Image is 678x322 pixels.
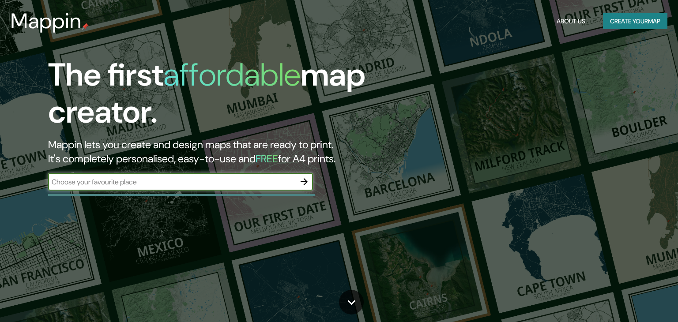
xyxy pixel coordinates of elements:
[553,13,589,30] button: About Us
[48,56,387,138] h1: The first map creator.
[48,138,387,166] h2: Mappin lets you create and design maps that are ready to print. It's completely personalised, eas...
[48,177,295,187] input: Choose your favourite place
[11,9,82,34] h3: Mappin
[163,54,301,95] h1: affordable
[82,23,89,30] img: mappin-pin
[256,152,278,165] h5: FREE
[603,13,667,30] button: Create yourmap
